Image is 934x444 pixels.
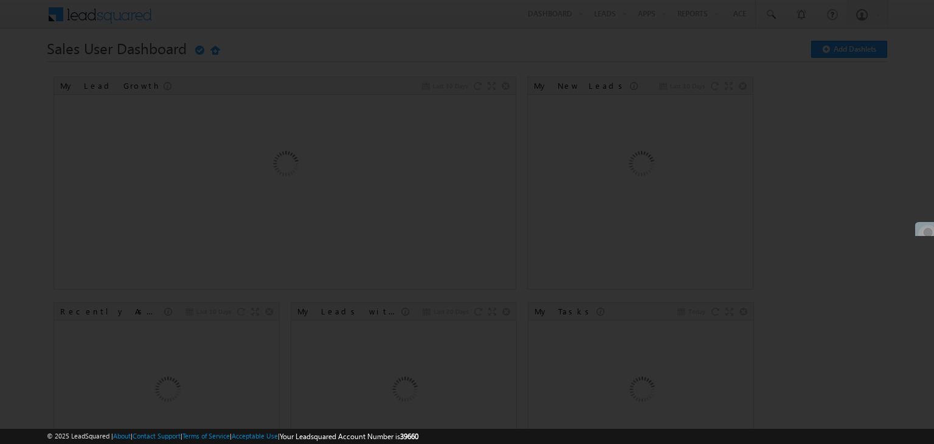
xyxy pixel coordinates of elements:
[182,432,230,440] a: Terms of Service
[280,432,418,441] span: Your Leadsquared Account Number is
[47,431,418,442] span: © 2025 LeadSquared | | | | |
[232,432,278,440] a: Acceptable Use
[400,432,418,441] span: 39660
[113,432,131,440] a: About
[133,432,181,440] a: Contact Support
